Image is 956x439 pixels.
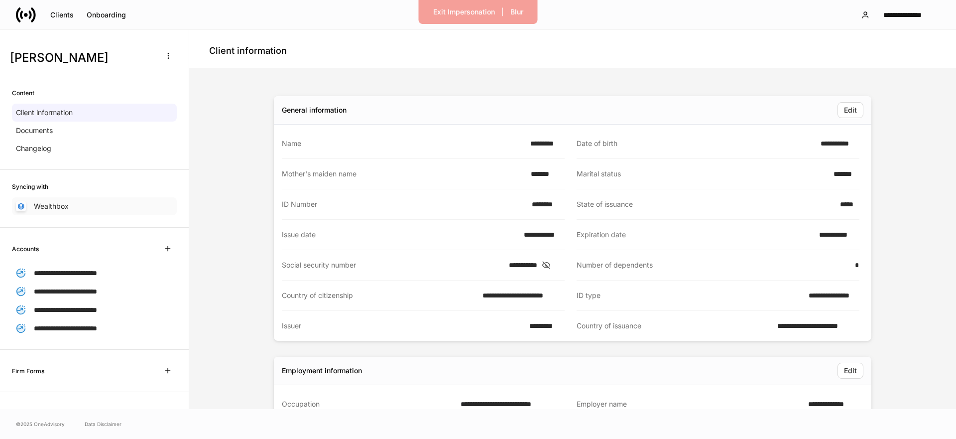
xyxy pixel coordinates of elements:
[80,7,132,23] button: Onboarding
[844,367,857,374] div: Edit
[12,197,177,215] a: Wealthbox
[577,139,815,148] div: Date of birth
[12,408,118,417] h6: [PERSON_NAME] & [PERSON_NAME]
[87,11,126,18] div: Onboarding
[282,321,523,331] div: Issuer
[44,7,80,23] button: Clients
[282,230,518,240] div: Issue date
[12,122,177,140] a: Documents
[10,50,154,66] h3: [PERSON_NAME]
[577,169,828,179] div: Marital status
[844,107,857,114] div: Edit
[282,139,524,148] div: Name
[85,420,121,428] a: Data Disclaimer
[12,366,44,376] h6: Firm Forms
[282,291,477,300] div: Country of citizenship
[16,108,73,118] p: Client information
[12,182,48,191] h6: Syncing with
[12,140,177,157] a: Changelog
[510,8,523,15] div: Blur
[577,291,803,300] div: ID type
[209,45,287,57] h4: Client information
[282,169,525,179] div: Mother's maiden name
[504,4,530,20] button: Blur
[282,399,455,409] div: Occupation
[12,104,177,122] a: Client information
[433,8,495,15] div: Exit Impersonation
[577,399,802,409] div: Employer name
[837,363,863,379] button: Edit
[16,126,53,136] p: Documents
[282,366,362,376] div: Employment information
[16,420,65,428] span: © 2025 OneAdvisory
[12,244,39,254] h6: Accounts
[282,260,503,270] div: Social security number
[577,321,771,331] div: Country of issuance
[577,230,813,240] div: Expiration date
[282,199,526,209] div: ID Number
[12,88,34,98] h6: Content
[282,105,347,115] div: General information
[577,199,834,209] div: State of issuance
[34,201,69,211] p: Wealthbox
[577,260,849,270] div: Number of dependents
[16,144,51,153] p: Changelog
[427,4,501,20] button: Exit Impersonation
[50,11,74,18] div: Clients
[837,102,863,118] button: Edit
